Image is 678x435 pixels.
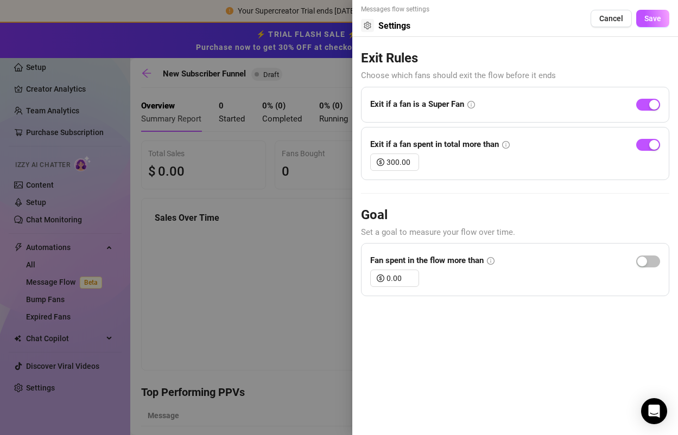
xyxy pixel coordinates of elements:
[644,14,661,23] span: Save
[361,207,669,224] h3: Goal
[370,99,464,109] strong: Exit if a fan is a Super Fan
[361,227,515,237] span: Set a goal to measure your flow over time.
[467,101,475,108] span: info-circle
[361,71,556,80] span: Choose which fans should exit the flow before it ends
[361,50,669,67] h3: Exit Rules
[636,10,669,27] button: Save
[370,139,499,149] strong: Exit if a fan spent in total more than
[370,255,484,265] strong: Fan spent in the flow more than
[591,10,632,27] button: Cancel
[641,398,667,424] div: Open Intercom Messenger
[378,19,410,33] span: Settings
[599,14,623,23] span: Cancel
[502,141,510,149] span: info-circle
[361,4,429,15] span: Messages flow settings
[364,22,371,29] span: setting
[487,257,495,265] span: info-circle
